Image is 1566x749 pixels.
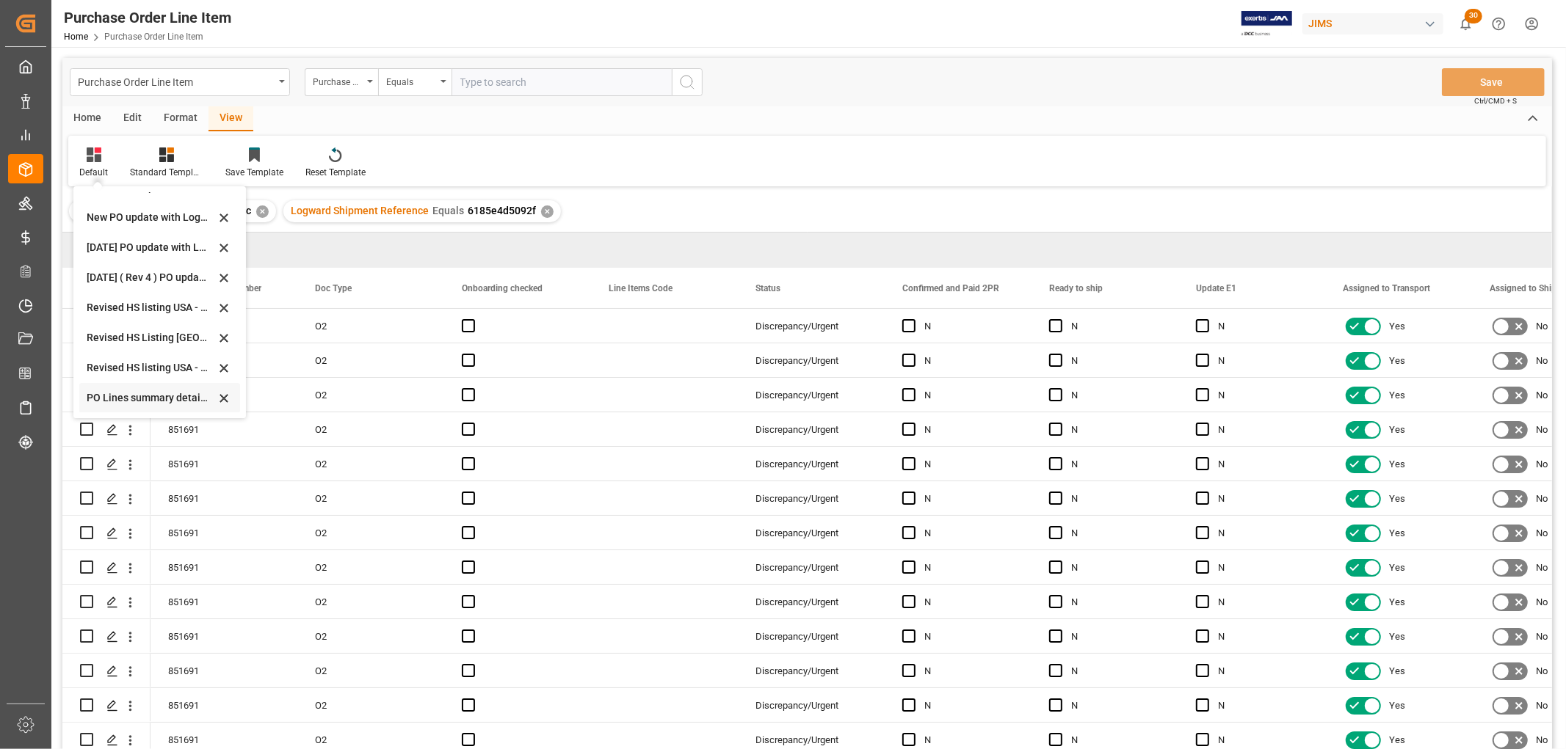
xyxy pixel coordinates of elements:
div: N [924,344,1014,378]
div: 851691 [151,654,297,687]
span: No [1536,551,1548,585]
div: N [924,447,1014,481]
div: [DATE] ( Rev 4 ) PO update with Log ref , tracking code and JAM ref # [87,270,215,285]
div: Discrepancy/Urgent [755,482,867,516]
div: 851691 [151,585,297,618]
span: Yes [1389,654,1405,688]
div: N [1218,447,1308,481]
div: Standard Templates [130,166,203,179]
span: 30 [1465,9,1482,23]
div: Default [79,166,108,179]
span: Yes [1389,585,1405,619]
div: Purchase Order Number [313,72,363,89]
span: Ready to ship [1049,283,1103,293]
span: Yes [1389,516,1405,550]
div: Press SPACE to select this row. [62,688,151,723]
div: Home [62,106,112,131]
div: Discrepancy/Urgent [755,310,867,343]
div: Equals [386,72,436,89]
span: Confirmed and Paid 2PR [902,283,999,293]
div: 851691 [151,550,297,584]
div: O2 [297,481,444,515]
div: N [1071,344,1161,378]
span: No [1536,654,1548,688]
div: Edit [112,106,153,131]
div: Discrepancy/Urgent [755,379,867,412]
div: Reset Template [305,166,366,179]
div: 851691 [151,412,297,446]
div: N [1218,482,1308,516]
div: 851691 [151,516,297,549]
span: Equals [432,205,464,216]
div: Discrepancy/Urgent [755,516,867,550]
span: Yes [1389,344,1405,378]
div: O2 [297,619,444,653]
div: Purchase Order Line Item [78,72,274,90]
div: Discrepancy/Urgent [755,689,867,723]
button: open menu [70,68,290,96]
div: N [1071,310,1161,343]
div: N [1218,551,1308,585]
div: Press SPACE to select this row. [62,550,151,585]
span: Logward Shipment Reference [291,205,429,216]
span: Ctrl/CMD + S [1474,95,1517,106]
div: [DATE] PO update with Log ref , tracking code and JAM ref # [87,240,215,255]
div: O2 [297,343,444,377]
div: PO Lines summary details [DATE] [87,390,215,406]
div: N [1071,516,1161,550]
div: O2 [297,654,444,687]
span: No [1536,379,1548,412]
input: Type to search [452,68,672,96]
div: N [1218,344,1308,378]
div: Save Template [225,166,283,179]
div: N [924,585,1014,619]
div: O2 [297,550,444,584]
div: Purchase Order Line Item [64,7,231,29]
div: N [1071,413,1161,447]
button: open menu [378,68,452,96]
div: N [924,516,1014,550]
div: N [924,379,1014,412]
span: Yes [1389,689,1405,723]
div: New PO update with Log ref , tracking code and JAM ref # [87,210,215,225]
span: No [1536,516,1548,550]
div: Discrepancy/Urgent [755,447,867,481]
span: No [1536,413,1548,447]
span: Update E1 [1196,283,1236,293]
div: N [1071,551,1161,585]
div: O2 [297,516,444,549]
div: Discrepancy/Urgent [755,551,867,585]
span: Yes [1389,551,1405,585]
div: N [924,310,1014,343]
span: No [1536,585,1548,619]
button: open menu [305,68,378,96]
div: N [1218,516,1308,550]
div: Press SPACE to select this row. [62,412,151,447]
div: JIMS [1302,13,1443,34]
div: Discrepancy/Urgent [755,585,867,619]
div: O2 [297,688,444,722]
div: 851691 [151,447,297,481]
div: View [209,106,253,131]
div: Discrepancy/Urgent [755,413,867,447]
div: N [924,689,1014,723]
div: Revised HS listing USA - July [87,360,215,376]
div: N [924,482,1014,516]
div: N [1071,620,1161,654]
span: Line Items Code [609,283,673,293]
span: Yes [1389,447,1405,481]
div: Press SPACE to select this row. [62,585,151,619]
div: Format [153,106,209,131]
div: Revised HS Listing [GEOGRAPHIC_DATA] [87,330,215,346]
div: Press SPACE to select this row. [62,447,151,481]
div: N [1218,654,1308,688]
span: No [1536,344,1548,378]
span: Yes [1389,379,1405,412]
span: No [1536,310,1548,343]
div: Discrepancy/Urgent [755,620,867,654]
div: O2 [297,412,444,446]
div: N [1071,379,1161,412]
div: N [1071,689,1161,723]
button: Help Center [1482,7,1515,40]
button: search button [672,68,703,96]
